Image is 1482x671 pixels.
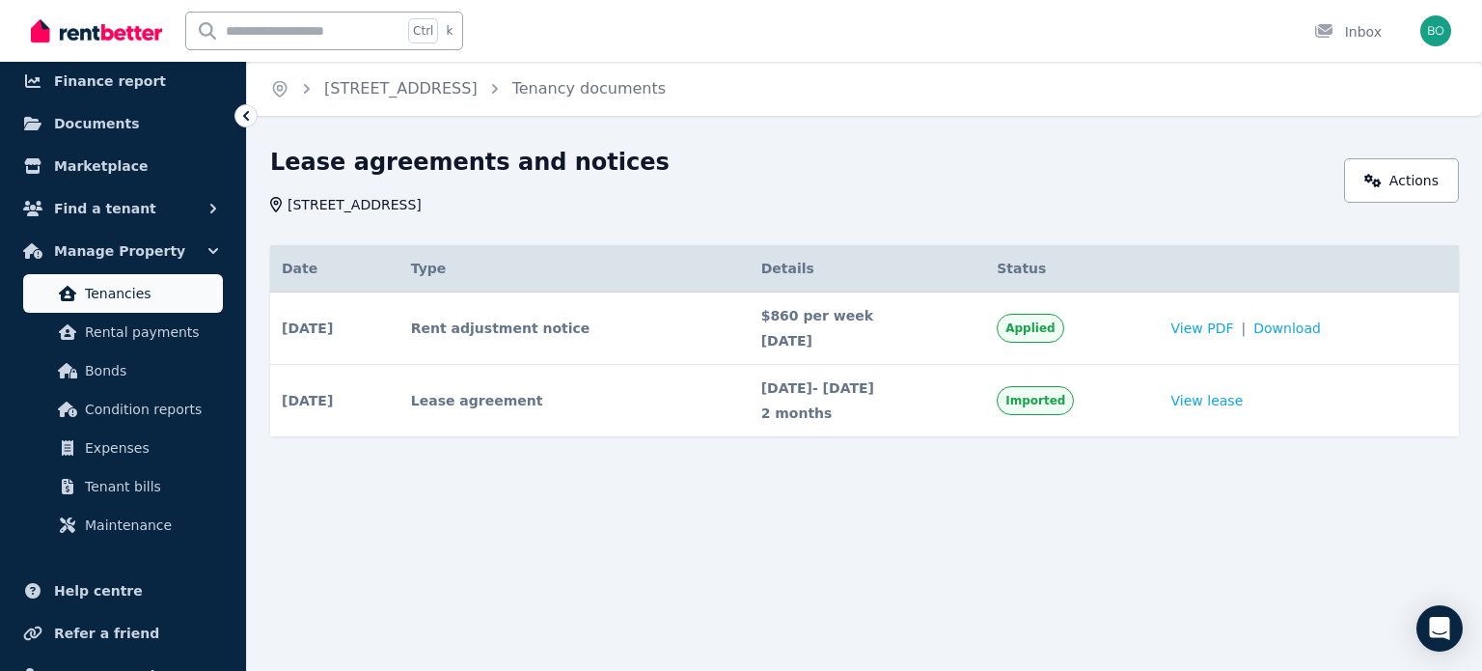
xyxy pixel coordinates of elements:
[54,154,148,178] span: Marketplace
[761,331,974,350] span: [DATE]
[761,404,974,423] span: 2 months
[446,23,453,39] span: k
[54,579,143,602] span: Help centre
[15,104,231,143] a: Documents
[23,274,223,313] a: Tenancies
[15,614,231,653] a: Refer a friend
[23,313,223,351] a: Rental payments
[985,245,1159,293] th: Status
[85,282,215,305] span: Tenancies
[54,622,159,645] span: Refer a friend
[23,351,223,390] a: Bonds
[85,321,215,344] span: Rental payments
[1171,391,1244,410] a: View lease
[85,475,215,498] span: Tenant bills
[23,390,223,429] a: Condition reports
[54,70,166,93] span: Finance report
[23,506,223,545] a: Maintenance
[15,147,231,185] a: Marketplace
[399,293,750,365] td: Rent adjustment notice
[1171,319,1234,338] span: View PDF
[85,514,215,537] span: Maintenance
[761,306,974,325] span: $860 per week
[54,239,185,263] span: Manage Property
[761,378,974,398] span: [DATE] - [DATE]
[85,436,215,460] span: Expenses
[15,189,231,228] button: Find a tenant
[282,391,333,410] span: [DATE]
[8,45,299,80] p: The Trend Micro Maximum Security settings have been synced to the Trend Micro Toolbar.
[15,572,231,610] a: Help centre
[270,245,399,293] th: Date
[247,62,689,116] nav: Breadcrumb
[399,365,750,437] td: Lease agreement
[1416,605,1463,652] div: Open Intercom Messenger
[54,112,140,135] span: Documents
[15,62,231,100] a: Finance report
[1314,22,1382,42] div: Inbox
[1420,15,1451,46] img: HARI KRISHNA
[750,245,986,293] th: Details
[399,245,750,293] th: Type
[23,467,223,506] a: Tenant bills
[1242,319,1247,338] span: |
[408,18,438,43] span: Ctrl
[54,197,156,220] span: Find a tenant
[85,359,215,382] span: Bonds
[1005,393,1065,408] span: Imported
[270,147,670,178] h1: Lease agreements and notices
[512,79,666,98] a: Tenancy documents
[1005,321,1055,336] span: Applied
[85,398,215,421] span: Condition reports
[282,319,333,338] span: [DATE]
[31,16,162,45] img: RentBetter
[1344,158,1459,203] a: Actions
[288,195,422,214] span: [STREET_ADDRESS]
[23,429,223,467] a: Expenses
[1253,319,1321,338] span: Download
[324,79,478,98] a: [STREET_ADDRESS]
[15,232,231,270] button: Manage Property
